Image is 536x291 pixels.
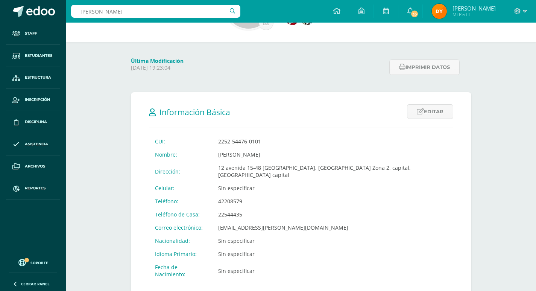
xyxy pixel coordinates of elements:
span: Archivos [25,163,45,169]
a: Staff [6,23,60,45]
span: Cerrar panel [21,281,50,286]
td: 12 avenida 15-48 [GEOGRAPHIC_DATA], [GEOGRAPHIC_DATA] Zona 2, capital, [GEOGRAPHIC_DATA] capital [212,161,453,181]
a: Editar [407,104,453,119]
span: 35 [410,10,419,18]
a: Archivos [6,155,60,178]
a: Disciplina [6,111,60,133]
span: Estudiantes [25,53,52,59]
span: Asistencia [25,141,48,147]
td: [EMAIL_ADDRESS][PERSON_NAME][DOMAIN_NAME] [212,221,453,234]
td: Teléfono de Casa: [149,208,212,221]
td: Fecha de Nacimiento: [149,261,212,281]
td: Idioma Primario: [149,247,212,261]
td: Celular: [149,181,212,195]
td: 2252-54476-0101 [212,135,453,148]
td: Nacionalidad: [149,234,212,247]
h4: Última Modificación [131,57,385,64]
span: [PERSON_NAME] [452,5,496,12]
td: Sin especificar [212,261,453,281]
td: Sin especificar [212,181,453,195]
span: Soporte [30,260,48,265]
a: Estructura [6,67,60,89]
td: Sin especificar [212,247,453,261]
span: Estructura [25,75,51,81]
td: Nombre: [149,148,212,161]
a: Asistencia [6,133,60,155]
p: [DATE] 19:23:04 [131,64,385,71]
img: 037b6ea60564a67d0a4f148695f9261a.png [432,4,447,19]
td: 42208579 [212,195,453,208]
a: Reportes [6,177,60,200]
span: Disciplina [25,119,47,125]
span: Staff [25,30,37,37]
td: CUI: [149,135,212,148]
button: Imprimir datos [389,59,460,75]
td: Dirección: [149,161,212,181]
td: Sin especificar [212,234,453,247]
a: Estudiantes [6,45,60,67]
td: [PERSON_NAME] [212,148,453,161]
td: Teléfono: [149,195,212,208]
span: Información Básica [159,107,230,117]
td: Correo electrónico: [149,221,212,234]
a: Inscripción [6,89,60,111]
span: Reportes [25,185,46,191]
input: Busca un usuario... [71,5,240,18]
span: Mi Perfil [452,11,496,18]
span: Inscripción [25,97,50,103]
a: Soporte [9,257,57,267]
td: 22544435 [212,208,453,221]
